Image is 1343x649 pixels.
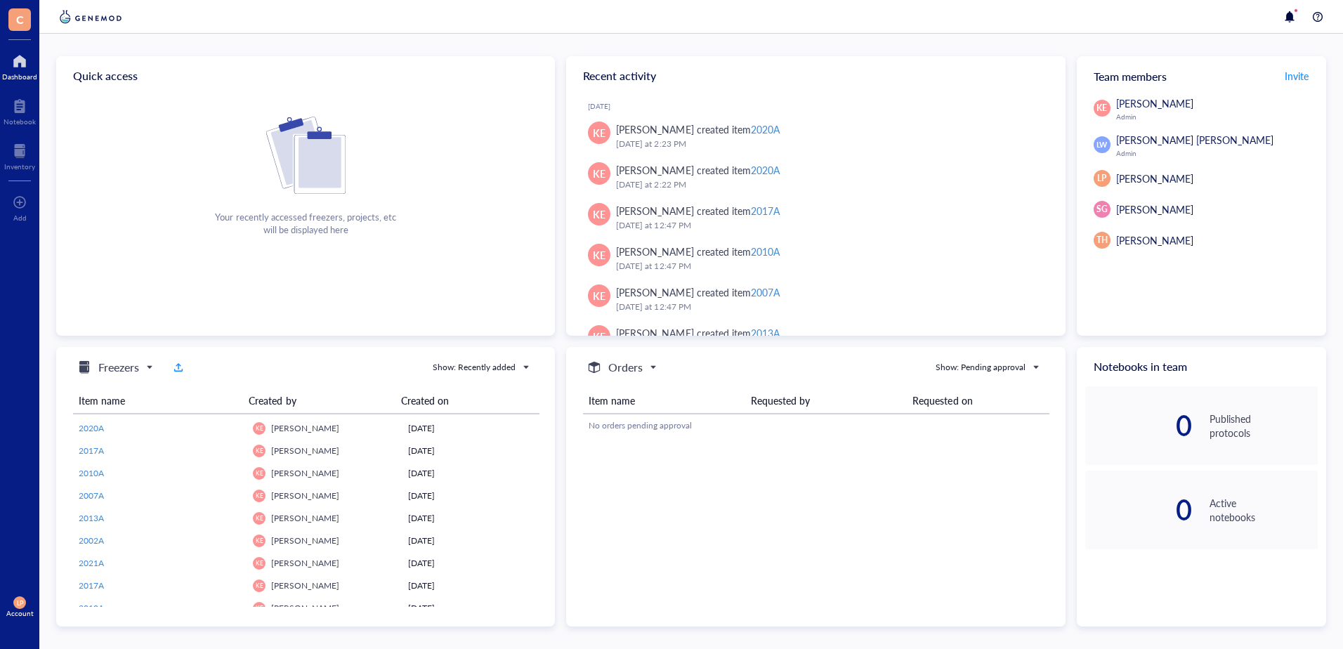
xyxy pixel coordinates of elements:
span: KE [256,470,263,477]
span: [PERSON_NAME] [271,467,339,479]
div: Notebook [4,117,36,126]
a: 2002A [79,535,242,547]
a: 2010A [79,467,242,480]
span: KE [593,247,605,263]
span: [PERSON_NAME] [1116,96,1193,110]
div: [DATE] [408,445,533,457]
img: genemod-logo [56,8,125,25]
h5: Freezers [98,359,139,376]
span: 2010A [79,467,104,479]
div: 2010A [751,244,780,258]
span: [PERSON_NAME] [PERSON_NAME] [1116,133,1273,147]
span: [PERSON_NAME] [271,490,339,501]
span: [PERSON_NAME] [271,512,339,524]
div: 0 [1085,499,1193,521]
span: [PERSON_NAME] [1116,233,1193,247]
div: [DATE] at 12:47 PM [616,300,1042,314]
span: [PERSON_NAME] [1116,171,1193,185]
a: KE[PERSON_NAME] created item2017A[DATE] at 12:47 PM [577,197,1054,238]
a: 2017A [79,579,242,592]
a: KE[PERSON_NAME] created item2007A[DATE] at 12:47 PM [577,279,1054,320]
div: [DATE] [408,557,533,570]
div: Admin [1116,149,1318,157]
div: No orders pending approval [589,419,1044,432]
img: Cf+DiIyRRx+BTSbnYhsZzE9to3+AfuhVxcka4spAAAAAElFTkSuQmCC [266,117,346,194]
div: 0 [1085,414,1193,437]
span: 2021A [79,557,104,569]
a: Dashboard [2,50,37,81]
a: KE[PERSON_NAME] created item2020A[DATE] at 2:23 PM [577,116,1054,157]
div: Notebooks in team [1077,347,1326,386]
th: Item name [583,388,745,414]
div: [DATE] at 2:23 PM [616,137,1042,151]
div: [DATE] at 12:47 PM [616,259,1042,273]
span: LP [1097,172,1106,185]
div: [PERSON_NAME] created item [616,203,779,218]
div: Account [6,609,34,617]
div: 2017A [751,204,780,218]
span: KE [256,425,263,432]
a: 2021A [79,557,242,570]
div: Active notebooks [1210,496,1318,524]
span: KE [256,447,263,454]
div: 2020A [751,163,780,177]
div: Admin [1116,112,1318,121]
th: Created on [395,388,529,414]
span: SG [1096,203,1108,216]
span: KE [256,582,263,589]
span: KE [256,560,263,567]
a: KE[PERSON_NAME] created item2020A[DATE] at 2:22 PM [577,157,1054,197]
div: [DATE] [408,512,533,525]
div: Your recently accessed freezers, projects, etc will be displayed here [215,211,395,236]
div: [PERSON_NAME] created item [616,122,779,137]
span: [PERSON_NAME] [1116,202,1193,216]
a: 2020A [79,422,242,435]
div: Inventory [4,162,35,171]
a: 2013A [79,512,242,525]
span: LP [16,599,23,607]
span: KE [256,492,263,499]
span: KE [1096,102,1107,114]
div: Add [13,214,27,222]
span: 2007A [79,490,104,501]
th: Created by [243,388,395,414]
div: [DATE] [408,490,533,502]
div: [DATE] [408,535,533,547]
span: [PERSON_NAME] [271,602,339,614]
div: [DATE] [408,602,533,615]
a: Inventory [4,140,35,171]
span: KE [593,166,605,181]
div: [DATE] [408,422,533,435]
button: Invite [1284,65,1309,87]
div: [DATE] [408,467,533,480]
span: KE [256,537,263,544]
div: [DATE] at 2:22 PM [616,178,1042,192]
a: 2007A [79,490,242,502]
span: KE [256,515,263,522]
div: [DATE] [588,102,1054,110]
a: KE[PERSON_NAME] created item2010A[DATE] at 12:47 PM [577,238,1054,279]
span: [PERSON_NAME] [271,422,339,434]
span: KE [256,605,263,612]
div: [PERSON_NAME] created item [616,244,779,259]
span: C [16,11,24,28]
div: 2007A [751,285,780,299]
span: KE [593,288,605,303]
span: KE [593,206,605,222]
a: Notebook [4,95,36,126]
span: Invite [1285,69,1309,83]
span: 2010A [79,602,104,614]
span: [PERSON_NAME] [271,557,339,569]
span: 2002A [79,535,104,546]
div: Dashboard [2,72,37,81]
div: 2020A [751,122,780,136]
div: Show: Recently added [433,361,516,374]
div: Show: Pending approval [936,361,1026,374]
div: [PERSON_NAME] created item [616,284,779,300]
span: KE [593,125,605,140]
span: LW [1096,139,1108,150]
div: Recent activity [566,56,1065,96]
th: Requested by [745,388,908,414]
th: Item name [73,388,243,414]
